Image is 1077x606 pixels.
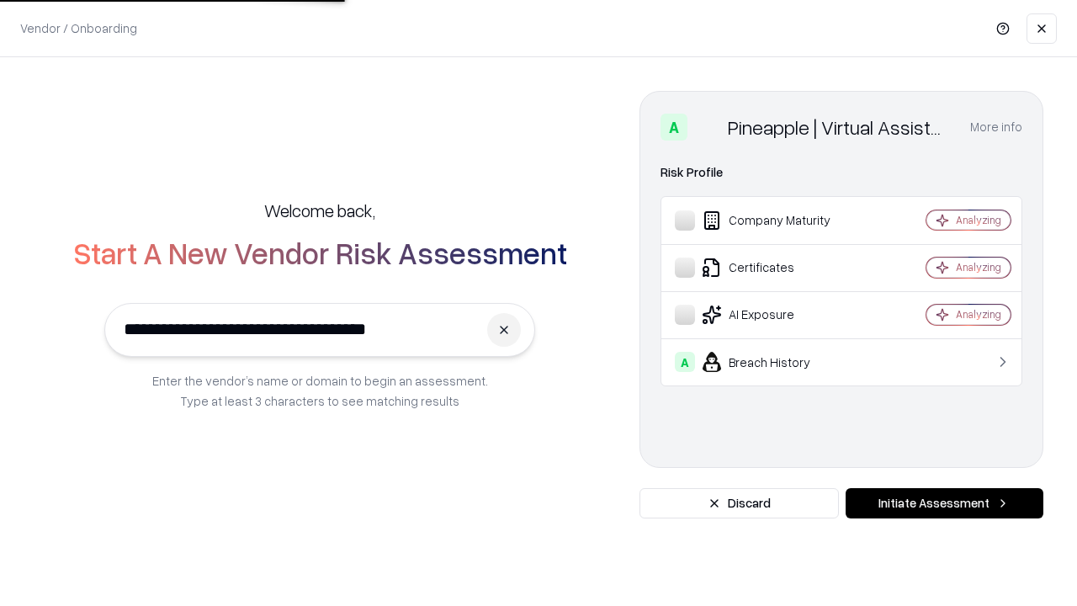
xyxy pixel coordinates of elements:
[152,370,488,411] p: Enter the vendor’s name or domain to begin an assessment. Type at least 3 characters to see match...
[639,488,839,518] button: Discard
[956,307,1001,322] div: Analyzing
[661,114,687,141] div: A
[675,352,876,372] div: Breach History
[73,236,567,269] h2: Start A New Vendor Risk Assessment
[675,258,876,278] div: Certificates
[846,488,1043,518] button: Initiate Assessment
[675,352,695,372] div: A
[970,112,1022,142] button: More info
[264,199,375,222] h5: Welcome back,
[675,305,876,325] div: AI Exposure
[728,114,950,141] div: Pineapple | Virtual Assistant Agency
[956,213,1001,227] div: Analyzing
[694,114,721,141] img: Pineapple | Virtual Assistant Agency
[956,260,1001,274] div: Analyzing
[20,19,137,37] p: Vendor / Onboarding
[675,210,876,231] div: Company Maturity
[661,162,1022,183] div: Risk Profile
